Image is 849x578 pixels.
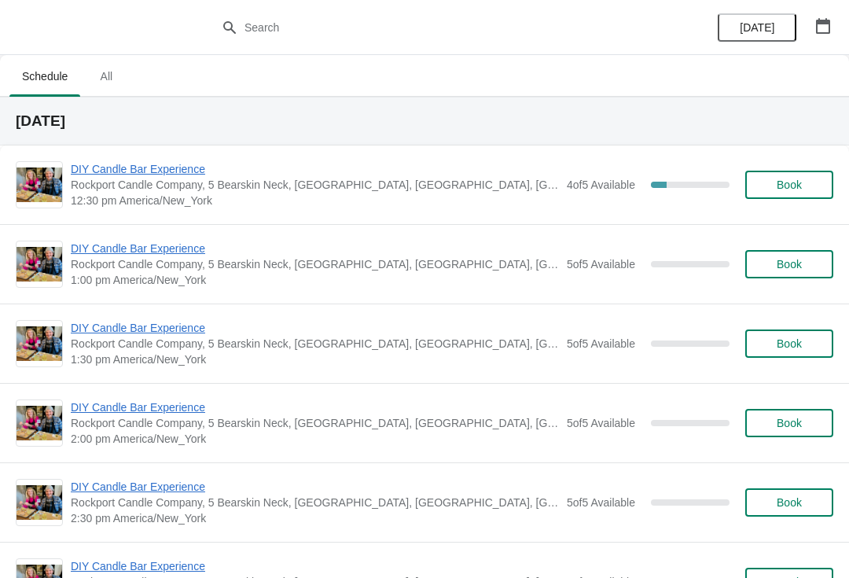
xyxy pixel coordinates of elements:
button: Book [745,409,833,437]
span: [DATE] [740,21,774,34]
h2: [DATE] [16,113,833,129]
span: Rockport Candle Company, 5 Bearskin Neck, [GEOGRAPHIC_DATA], [GEOGRAPHIC_DATA], [GEOGRAPHIC_DATA] [71,336,559,352]
span: 1:30 pm America/New_York [71,352,559,367]
span: DIY Candle Bar Experience [71,558,559,574]
span: Rockport Candle Company, 5 Bearskin Neck, [GEOGRAPHIC_DATA], [GEOGRAPHIC_DATA], [GEOGRAPHIC_DATA] [71,415,559,431]
span: DIY Candle Bar Experience [71,479,559,495]
span: 4 of 5 Available [567,179,635,191]
img: DIY Candle Bar Experience | Rockport Candle Company, 5 Bearskin Neck, Rockport, MA, USA | 2:00 pm... [17,406,62,440]
span: 5 of 5 Available [567,337,635,350]
button: Book [745,488,833,517]
span: 5 of 5 Available [567,496,635,509]
span: 2:00 pm America/New_York [71,431,559,447]
span: Schedule [9,62,80,90]
span: Rockport Candle Company, 5 Bearskin Neck, [GEOGRAPHIC_DATA], [GEOGRAPHIC_DATA], [GEOGRAPHIC_DATA] [71,177,559,193]
span: DIY Candle Bar Experience [71,320,559,336]
img: DIY Candle Bar Experience | Rockport Candle Company, 5 Bearskin Neck, Rockport, MA, USA | 1:00 pm... [17,247,62,282]
span: 5 of 5 Available [567,417,635,429]
img: DIY Candle Bar Experience | Rockport Candle Company, 5 Bearskin Neck, Rockport, MA, USA | 12:30 p... [17,168,62,202]
span: 5 of 5 Available [567,258,635,271]
span: Book [777,337,802,350]
input: Search [244,13,637,42]
span: 1:00 pm America/New_York [71,272,559,288]
img: DIY Candle Bar Experience | Rockport Candle Company, 5 Bearskin Neck, Rockport, MA, USA | 2:30 pm... [17,485,62,520]
span: Book [777,496,802,509]
img: DIY Candle Bar Experience | Rockport Candle Company, 5 Bearskin Neck, Rockport, MA, USA | 1:30 pm... [17,326,62,361]
span: 2:30 pm America/New_York [71,510,559,526]
span: DIY Candle Bar Experience [71,399,559,415]
span: Book [777,417,802,429]
span: Rockport Candle Company, 5 Bearskin Neck, [GEOGRAPHIC_DATA], [GEOGRAPHIC_DATA], [GEOGRAPHIC_DATA] [71,495,559,510]
span: 12:30 pm America/New_York [71,193,559,208]
span: All [86,62,126,90]
button: [DATE] [718,13,796,42]
button: Book [745,250,833,278]
span: Book [777,179,802,191]
span: Rockport Candle Company, 5 Bearskin Neck, [GEOGRAPHIC_DATA], [GEOGRAPHIC_DATA], [GEOGRAPHIC_DATA] [71,256,559,272]
span: DIY Candle Bar Experience [71,161,559,177]
button: Book [745,329,833,358]
span: DIY Candle Bar Experience [71,241,559,256]
span: Book [777,258,802,271]
button: Book [745,171,833,199]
